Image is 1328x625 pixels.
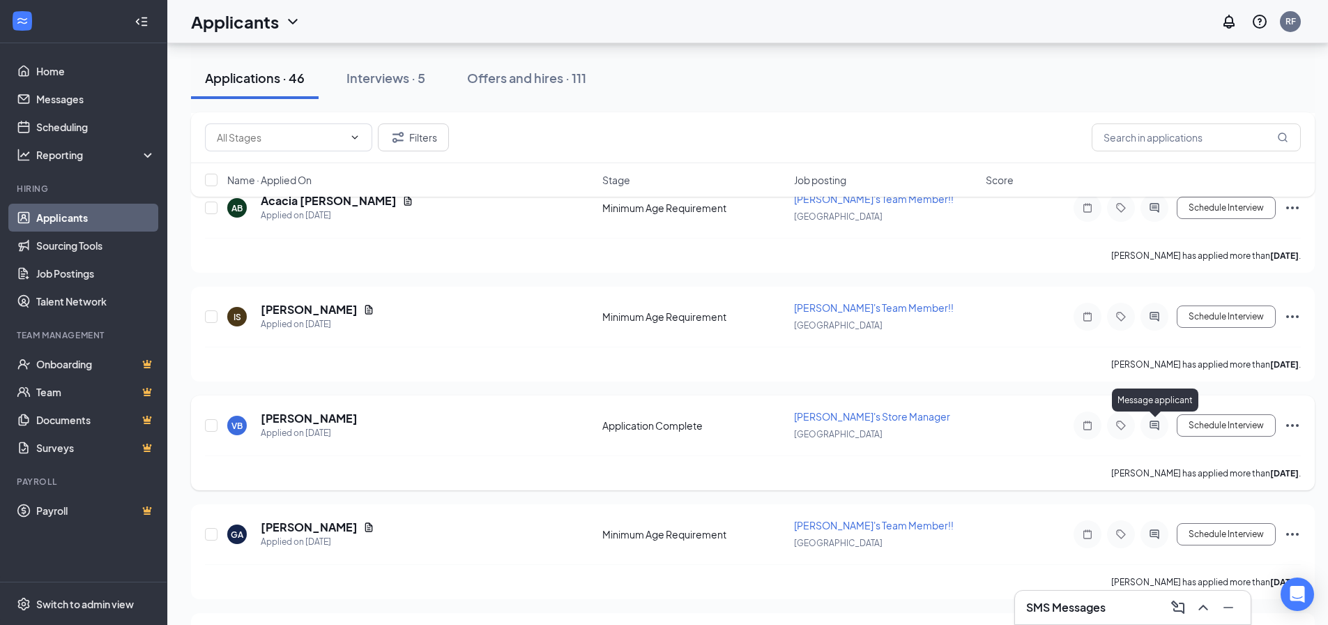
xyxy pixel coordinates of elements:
[261,411,358,426] h5: [PERSON_NAME]
[17,597,31,611] svg: Settings
[1217,596,1239,619] button: Minimize
[1079,529,1096,540] svg: Note
[1281,578,1314,611] div: Open Intercom Messenger
[36,287,155,315] a: Talent Network
[1221,13,1237,30] svg: Notifications
[36,232,155,259] a: Sourcing Tools
[1284,308,1301,325] svg: Ellipses
[1146,311,1163,322] svg: ActiveChat
[17,183,153,195] div: Hiring
[1111,359,1301,370] p: [PERSON_NAME] has applied more than .
[36,597,134,611] div: Switch to admin view
[234,311,241,323] div: IS
[36,434,155,462] a: SurveysCrown
[1111,250,1301,262] p: [PERSON_NAME] has applied more than .
[1177,523,1276,545] button: Schedule Interview
[467,69,586,86] div: Offers and hires · 111
[1146,529,1163,540] svg: ActiveChat
[794,173,846,187] span: Job posting
[1177,306,1276,328] button: Schedule Interview
[36,406,155,434] a: DocumentsCrown
[1177,414,1276,437] button: Schedule Interview
[205,69,305,86] div: Applications · 46
[36,148,156,162] div: Reporting
[36,57,155,85] a: Home
[1167,596,1189,619] button: ComposeMessage
[15,14,29,28] svg: WorkstreamLogo
[1270,359,1299,370] b: [DATE]
[36,113,155,141] a: Scheduling
[390,129,406,146] svg: Filter
[1113,420,1129,431] svg: Tag
[1284,417,1301,434] svg: Ellipses
[231,529,243,541] div: GA
[363,522,374,533] svg: Document
[36,259,155,287] a: Job Postings
[1112,389,1198,412] div: Message applicant
[17,329,153,341] div: Team Management
[363,304,374,315] svg: Document
[17,476,153,488] div: Payroll
[794,301,954,314] span: [PERSON_NAME]'s Team Member!!
[217,130,344,145] input: All Stages
[794,320,883,331] span: [GEOGRAPHIC_DATA]
[1146,420,1163,431] svg: ActiveChat
[986,173,1014,187] span: Score
[349,132,360,143] svg: ChevronDown
[36,85,155,113] a: Messages
[346,69,425,86] div: Interviews · 5
[231,420,243,432] div: VB
[794,211,883,222] span: [GEOGRAPHIC_DATA]
[1192,596,1214,619] button: ChevronUp
[1111,467,1301,479] p: [PERSON_NAME] has applied more than .
[602,310,786,324] div: Minimum Age Requirement
[191,10,279,33] h1: Applicants
[1277,132,1288,143] svg: MagnifyingGlass
[1284,526,1301,543] svg: Ellipses
[36,350,155,378] a: OnboardingCrown
[17,148,31,162] svg: Analysis
[1113,311,1129,322] svg: Tag
[1270,250,1299,261] b: [DATE]
[794,519,954,532] span: [PERSON_NAME]'s Team Member!!
[602,527,786,541] div: Minimum Age Requirement
[261,535,374,549] div: Applied on [DATE]
[284,13,301,30] svg: ChevronDown
[1111,576,1301,588] p: [PERSON_NAME] has applied more than .
[602,173,630,187] span: Stage
[602,419,786,432] div: Application Complete
[1113,529,1129,540] svg: Tag
[261,302,358,317] h5: [PERSON_NAME]
[1170,599,1186,616] svg: ComposeMessage
[1195,599,1212,616] svg: ChevronUp
[1079,420,1096,431] svg: Note
[794,410,950,423] span: [PERSON_NAME]'s Store Manager
[794,538,883,548] span: [GEOGRAPHIC_DATA]
[135,15,148,29] svg: Collapse
[1270,468,1299,479] b: [DATE]
[36,497,155,525] a: PayrollCrown
[1092,123,1301,151] input: Search in applications
[1251,13,1268,30] svg: QuestionInfo
[794,429,883,439] span: [GEOGRAPHIC_DATA]
[1285,15,1296,27] div: RF
[261,209,413,223] div: Applied on [DATE]
[261,317,374,331] div: Applied on [DATE]
[1270,577,1299,587] b: [DATE]
[1079,311,1096,322] svg: Note
[1220,599,1237,616] svg: Minimize
[261,426,358,440] div: Applied on [DATE]
[36,204,155,232] a: Applicants
[378,123,449,151] button: Filter Filters
[261,520,358,535] h5: [PERSON_NAME]
[227,173,312,187] span: Name · Applied On
[36,378,155,406] a: TeamCrown
[1026,600,1106,615] h3: SMS Messages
